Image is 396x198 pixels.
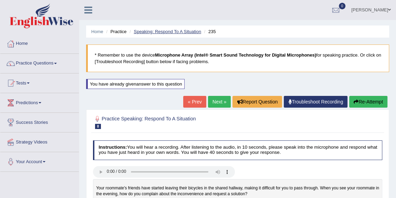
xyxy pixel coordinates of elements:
a: Tests [0,73,79,91]
h4: You will hear a recording. After listening to the audio, in 10 seconds, please speak into the mic... [93,140,383,160]
b: Microphone Array (Intel® Smart Sound Technology for Digital Microphones) [155,52,316,58]
a: Practice Questions [0,54,79,71]
a: Next » [208,96,231,108]
button: Report Question [232,96,282,108]
span: 8 [95,124,101,129]
a: Home [91,29,103,34]
a: Predictions [0,93,79,110]
li: 235 [202,28,216,35]
span: 0 [339,3,346,9]
a: Your Account [0,152,79,169]
div: You have already given answer to this question [86,79,185,89]
a: Success Stories [0,113,79,130]
b: Instructions: [98,145,127,150]
a: Home [0,34,79,51]
blockquote: * Remember to use the device for speaking practice. Or click on [Troubleshoot Recording] button b... [86,44,389,72]
h2: Practice Speaking: Respond To A Situation [93,115,272,129]
a: « Prev [183,96,206,108]
button: Re-Attempt [349,96,387,108]
a: Speaking: Respond To A Situation [134,29,201,34]
li: Practice [104,28,126,35]
a: Strategy Videos [0,132,79,150]
a: Troubleshoot Recording [284,96,347,108]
